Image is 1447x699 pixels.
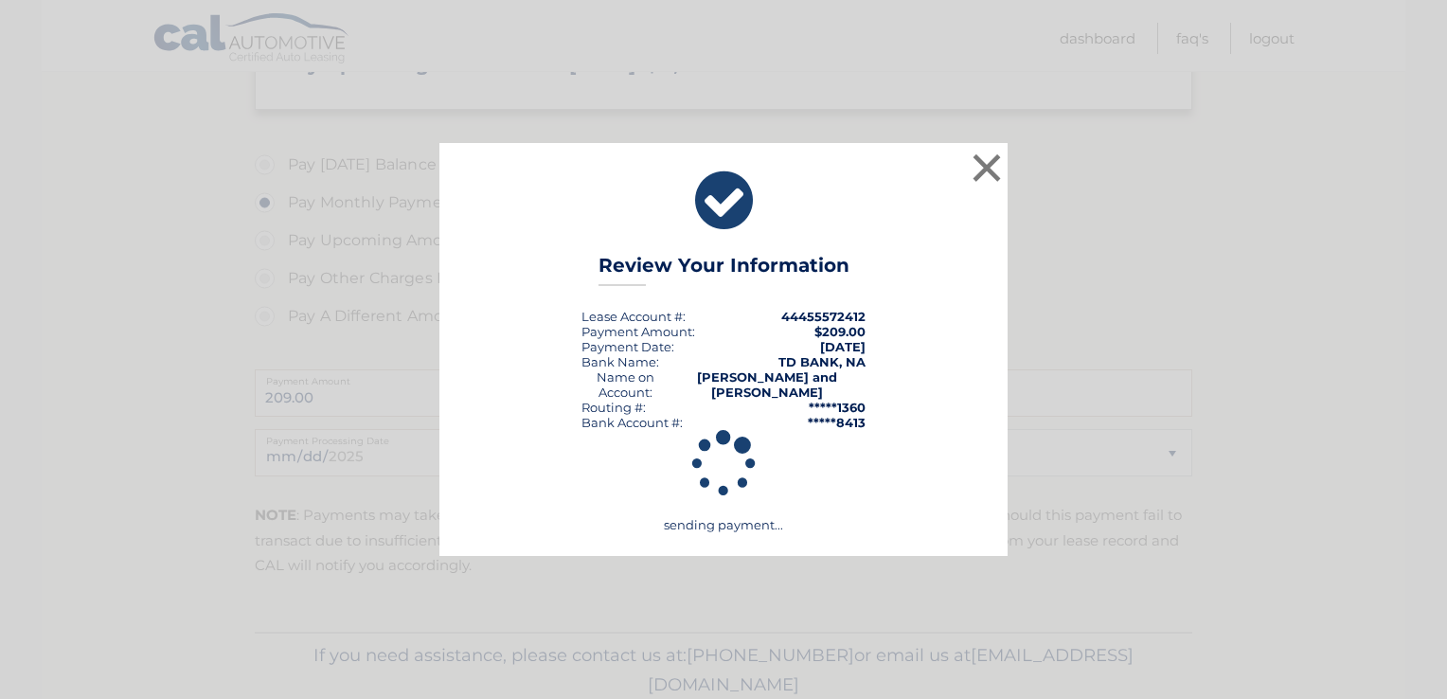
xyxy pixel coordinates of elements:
div: Payment Amount: [581,324,695,339]
div: Name on Account: [581,369,670,400]
div: Bank Name: [581,354,659,369]
button: × [968,149,1006,187]
span: [DATE] [820,339,866,354]
strong: [PERSON_NAME] and [PERSON_NAME] [697,369,837,400]
div: Bank Account #: [581,415,683,430]
div: Routing #: [581,400,646,415]
span: Payment Date [581,339,671,354]
div: Lease Account #: [581,309,686,324]
div: : [581,339,674,354]
strong: TD BANK, NA [778,354,866,369]
span: $209.00 [814,324,866,339]
h3: Review Your Information [598,254,849,287]
div: sending payment... [463,430,984,532]
strong: 44455572412 [781,309,866,324]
